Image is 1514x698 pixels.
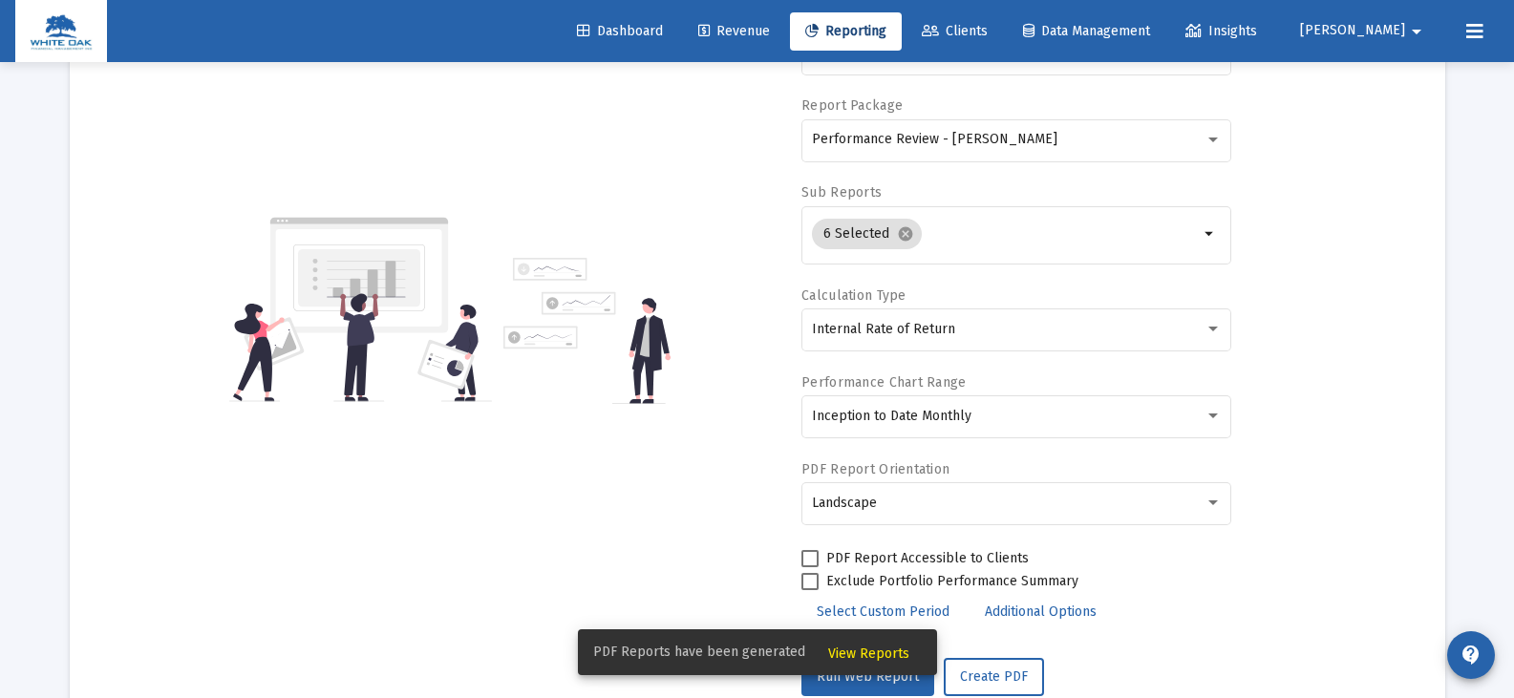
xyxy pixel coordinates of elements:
mat-chip: 6 Selected [812,219,922,249]
button: Create PDF [944,658,1044,696]
mat-icon: arrow_drop_down [1405,12,1428,51]
a: Reporting [790,12,902,51]
span: Dashboard [577,23,663,39]
img: Dashboard [30,12,93,51]
span: PDF Reports have been generated [593,643,805,662]
span: Data Management [1023,23,1150,39]
span: View Reports [828,645,909,662]
label: PDF Report Orientation [801,461,949,477]
label: Sub Reports [801,184,882,201]
label: Report Package [801,97,903,114]
mat-icon: contact_support [1460,644,1482,666]
span: Inception to Date Monthly [812,408,971,424]
mat-icon: arrow_drop_down [1199,222,1222,245]
a: Data Management [1008,12,1165,51]
mat-chip-list: Selection [812,215,1199,253]
label: Performance Chart Range [801,374,966,391]
span: PDF Report Accessible to Clients [826,547,1029,570]
img: reporting [229,215,492,404]
a: Revenue [683,12,785,51]
span: Revenue [698,23,770,39]
span: Performance Review - [PERSON_NAME] [812,131,1057,147]
span: Create PDF [960,668,1028,685]
span: [PERSON_NAME] [1300,23,1405,39]
a: Clients [906,12,1003,51]
span: Exclude Portfolio Performance Summary [826,570,1078,593]
span: Select Custom Period [817,603,949,620]
button: [PERSON_NAME] [1277,11,1451,50]
span: Reporting [805,23,886,39]
button: View Reports [813,635,925,669]
mat-icon: cancel [897,225,914,243]
span: Additional Options [985,603,1097,620]
a: Insights [1170,12,1272,51]
span: Landscape [812,495,877,511]
span: Internal Rate of Return [812,321,955,337]
a: Dashboard [562,12,678,51]
label: Calculation Type [801,287,906,304]
span: Insights [1185,23,1257,39]
img: reporting-alt [503,258,671,404]
span: Clients [922,23,988,39]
